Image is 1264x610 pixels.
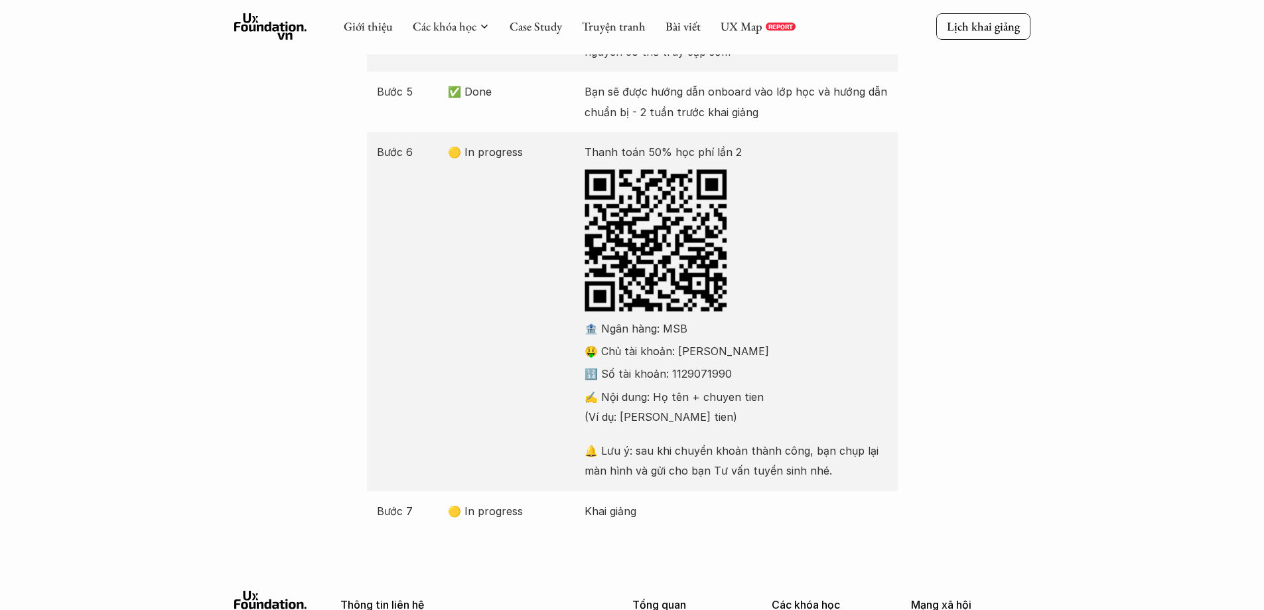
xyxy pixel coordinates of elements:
p: Thanh toán 50% học phí lần 2 [585,142,888,162]
p: 🏦 Ngân hàng: MSB [585,319,888,339]
p: 🔢 Số tài khoản: 1129071990 [585,364,888,384]
p: Bước 6 [377,142,442,162]
p: Bạn sẽ được hướng dẫn onboard vào lớp học và hướng dẫn chuẩn bị - 2 tuần trước khai giảng [585,82,888,122]
a: Các khóa học [413,19,476,34]
a: Giới thiệu [344,19,393,34]
p: ✅ Done [448,82,578,102]
p: 🟡 In progress [448,142,578,162]
p: ✍️ Nội dung: Họ tên + chuyen tien (Ví dụ: [PERSON_NAME] tien) [585,387,888,427]
p: Lịch khai giảng [947,19,1020,34]
p: REPORT [768,23,793,31]
a: Case Study [510,19,562,34]
p: 🔔 Lưu ý: sau khi chuyển khoản thành công, bạn chụp lại màn hình và gửi cho bạn Tư vấn tuyển sinh ... [585,441,888,481]
p: Bước 7 [377,501,442,521]
p: 🟡 In progress [448,501,578,521]
a: REPORT [766,23,796,31]
a: Lịch khai giảng [936,13,1030,39]
p: Bước 5 [377,82,442,102]
p: Khai giảng [585,501,888,521]
a: Truyện tranh [582,19,646,34]
p: 🤑 Chủ tài khoản: [PERSON_NAME] [585,341,888,361]
a: Bài viết [666,19,701,34]
a: UX Map [721,19,762,34]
